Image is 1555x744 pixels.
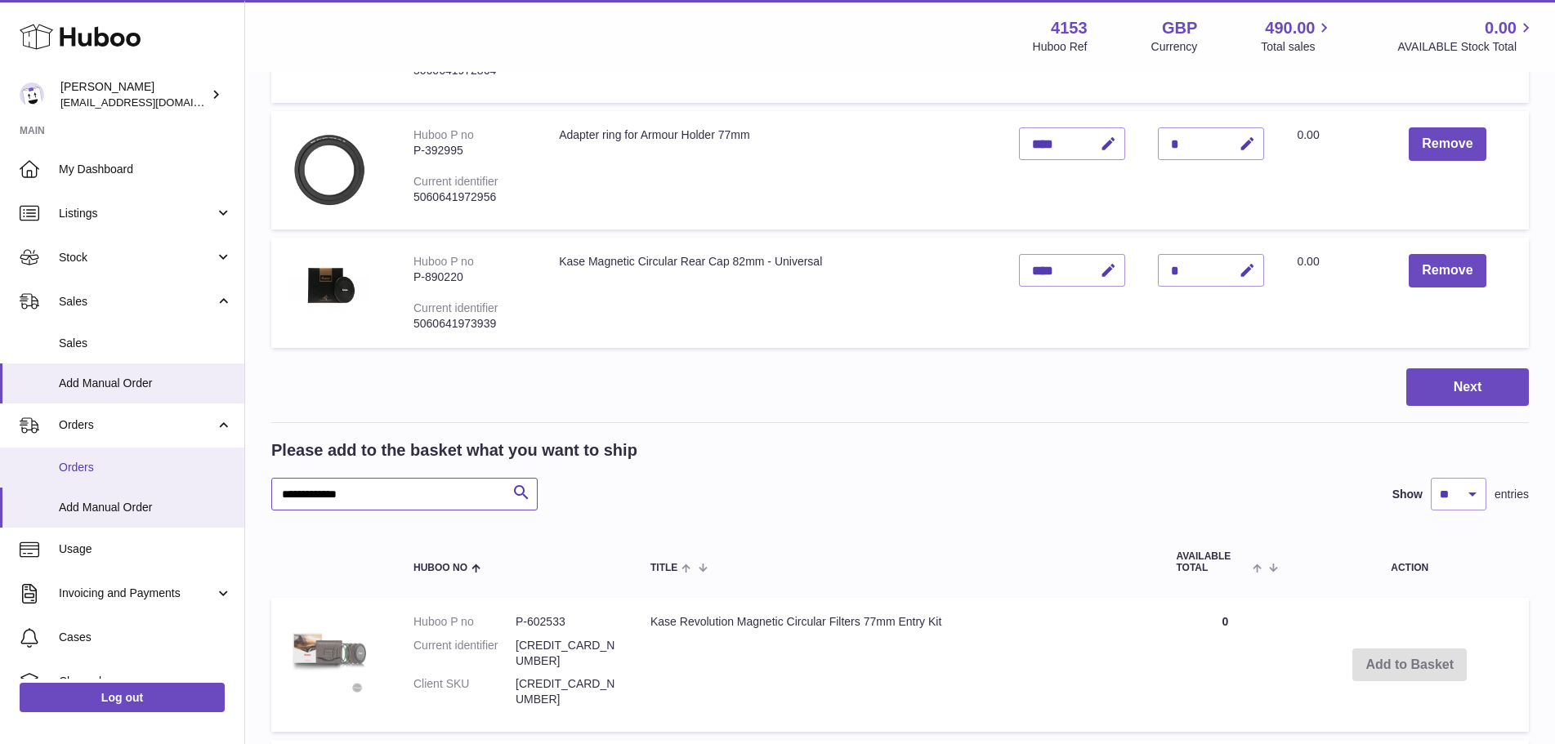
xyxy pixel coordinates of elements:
td: 0 [1160,598,1290,732]
h2: Please add to the basket what you want to ship [271,439,637,461]
span: Channels [59,674,232,689]
span: Invoicing and Payments [59,586,215,601]
dt: Current identifier [413,638,516,669]
span: My Dashboard [59,162,232,177]
td: Adapter ring for Armour Holder 77mm [543,111,1003,229]
button: Remove [1409,127,1486,161]
div: Huboo P no [413,255,474,268]
button: Next [1406,368,1529,407]
span: 0.00 [1485,17,1517,39]
span: Total sales [1261,39,1334,55]
span: Sales [59,294,215,310]
div: 5060641973939 [413,316,526,332]
span: Huboo no [413,563,467,573]
strong: GBP [1162,17,1197,39]
a: Log out [20,683,225,712]
span: Cases [59,630,232,645]
div: Huboo P no [413,128,474,141]
th: Action [1290,535,1529,589]
label: Show [1392,487,1423,502]
span: AVAILABLE Stock Total [1397,39,1535,55]
span: entries [1495,487,1529,502]
div: Huboo Ref [1033,39,1088,55]
span: 0.00 [1297,255,1319,268]
span: Usage [59,541,232,557]
div: Current identifier [413,175,498,188]
span: Listings [59,206,215,221]
button: Remove [1409,254,1486,287]
span: Sales [59,336,232,351]
span: Add Manual Order [59,376,232,391]
div: Current identifier [413,301,498,314]
img: Kase Revolution Magnetic Circular Filters 77mm Entry Kit [288,614,369,696]
dd: [CREDIT_CARD_NUMBER] [516,676,618,707]
dt: Huboo P no [413,614,516,630]
span: [EMAIL_ADDRESS][DOMAIN_NAME] [60,96,240,109]
span: Orders [59,417,215,433]
img: Kase Magnetic Circular Rear Cap 82mm - Universal [288,254,369,314]
span: AVAILABLE Total [1176,551,1249,572]
img: sales@kasefilters.com [20,82,44,107]
td: Kase Revolution Magnetic Circular Filters 77mm Entry Kit [634,598,1160,732]
div: P-392995 [413,143,526,158]
dd: P-602533 [516,614,618,630]
span: Orders [59,460,232,475]
dt: Client SKU [413,676,516,707]
div: P-890220 [413,270,526,285]
span: Stock [59,250,215,265]
span: Title [650,563,677,573]
span: 490.00 [1265,17,1315,39]
td: Kase Magnetic Circular Rear Cap 82mm - Universal [543,238,1003,347]
span: 0.00 [1297,128,1319,141]
dd: [CREDIT_CARD_NUMBER] [516,638,618,669]
div: Currency [1151,39,1198,55]
a: 0.00 AVAILABLE Stock Total [1397,17,1535,55]
div: 5060641972956 [413,189,526,205]
div: [PERSON_NAME] [60,79,208,110]
a: 490.00 Total sales [1261,17,1334,55]
strong: 4153 [1051,17,1088,39]
img: Adapter ring for Armour Holder 77mm [288,127,369,209]
span: Add Manual Order [59,500,232,515]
